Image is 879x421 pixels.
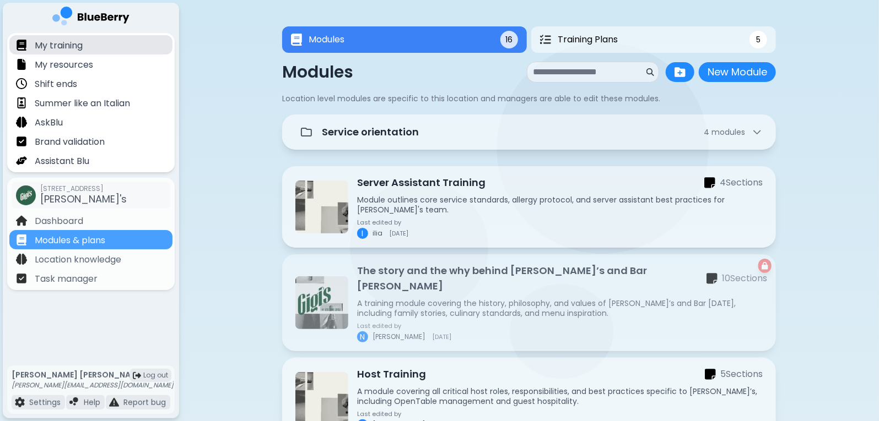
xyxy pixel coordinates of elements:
[282,94,776,103] p: Location level modules are specific to this location and managers are able to edit these modules.
[558,33,618,46] span: Training Plans
[16,117,27,128] img: file icon
[69,397,79,407] img: file icon
[35,78,77,91] p: Shift ends
[704,177,715,189] img: sections icon
[16,254,27,265] img: file icon
[35,58,93,72] p: My resources
[16,136,27,147] img: file icon
[282,26,527,53] button: ModulesModules16
[675,67,686,78] img: folder plus icon
[373,332,425,341] span: [PERSON_NAME]
[357,263,707,294] p: The story and the why behind [PERSON_NAME]’s and Bar [PERSON_NAME]
[282,62,353,82] p: Modules
[40,192,127,206] span: [PERSON_NAME]'s
[143,371,168,380] span: Log out
[720,368,763,381] p: 5 Section s
[123,397,166,407] p: Report bug
[12,381,174,390] p: [PERSON_NAME][EMAIL_ADDRESS][DOMAIN_NAME]
[282,254,776,351] a: locked moduleThe story and the why behind Gigi’s and Bar LuciaThe story and the why behind [PERSO...
[15,397,25,407] img: file icon
[711,127,745,138] span: module s
[16,185,36,205] img: company thumbnail
[35,253,121,266] p: Location knowledge
[295,276,348,329] img: The story and the why behind Gigi’s and Bar Lucia
[309,33,344,46] span: Modules
[133,371,141,380] img: logout
[357,322,451,329] p: Last edited by
[531,26,776,53] button: Training PlansTraining Plans5
[699,62,776,82] button: New Module
[720,176,763,189] p: 4 Section s
[362,228,364,238] span: I
[646,68,654,76] img: search icon
[322,124,419,140] p: Service orientation
[357,219,408,226] p: Last edited by
[29,397,61,407] p: Settings
[704,127,745,137] span: 4
[373,229,382,238] span: ilia
[432,333,451,340] span: [DATE]
[357,386,763,406] p: A module covering all critical host roles, responsibilities, and best practices specific to [PERS...
[707,272,718,285] img: sections icon
[16,215,27,226] img: file icon
[12,370,174,380] p: [PERSON_NAME] [PERSON_NAME]
[282,166,776,248] a: Server Assistant TrainingServer Assistant Trainingsections icon4SectionsModule outlines core serv...
[40,184,127,193] span: [STREET_ADDRESS]
[52,7,130,29] img: company logo
[722,272,767,285] p: 10 Section s
[357,195,763,215] p: Module outlines core service standards, allergy protocol, and server assistant best practices for...
[35,155,89,168] p: Assistant Blu
[16,234,27,245] img: file icon
[35,39,83,52] p: My training
[506,35,513,45] span: 16
[756,35,761,45] span: 5
[35,97,130,110] p: Summer like an Italian
[109,397,119,407] img: file icon
[84,397,100,407] p: Help
[540,34,551,45] img: Training Plans
[35,135,105,149] p: Brand validation
[389,230,408,237] span: [DATE]
[357,367,426,382] p: Host Training
[16,40,27,51] img: file icon
[35,234,105,247] p: Modules & plans
[360,332,365,342] span: N
[16,59,27,70] img: file icon
[357,175,486,190] p: Server Assistant Training
[295,181,348,233] img: Server Assistant Training
[357,298,763,318] p: A training module covering the history, philosophy, and values of [PERSON_NAME]’s and Bar [DATE],...
[762,262,768,270] img: locked module
[35,116,63,129] p: AskBlu
[357,411,451,417] p: Last edited by
[16,273,27,284] img: file icon
[16,78,27,89] img: file icon
[291,34,302,46] img: Modules
[35,272,98,286] p: Task manager
[16,155,27,166] img: file icon
[35,215,83,228] p: Dashboard
[16,97,27,108] img: file icon
[705,368,716,381] img: sections icon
